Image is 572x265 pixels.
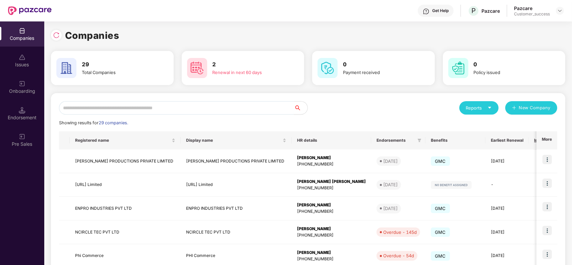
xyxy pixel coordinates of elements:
[481,8,500,14] div: Pazcare
[542,155,552,164] img: icon
[542,226,552,235] img: icon
[8,6,52,15] img: New Pazcare Logo
[514,5,550,11] div: Pazcare
[534,138,547,143] span: Issues
[536,131,557,149] th: More
[542,179,552,188] img: icon
[19,80,25,87] img: svg+xml;base64,PHN2ZyB3aWR0aD0iMjAiIGhlaWdodD0iMjAiIHZpZXdCb3g9IjAgMCAyMCAyMCIgZmlsbD0ibm9uZSIgeG...
[75,138,170,143] span: Registered name
[471,7,476,15] span: P
[19,54,25,61] img: svg+xml;base64,PHN2ZyBpZD0iSXNzdWVzX2Rpc2FibGVkIiB4bWxucz0iaHR0cDovL3d3dy53My5vcmcvMjAwMC9zdmciIH...
[181,131,292,149] th: Display name
[19,133,25,140] img: svg+xml;base64,PHN2ZyB3aWR0aD0iMjAiIGhlaWdodD0iMjAiIHZpZXdCb3g9IjAgMCAyMCAyMCIgZmlsbD0ibm9uZSIgeG...
[514,11,550,17] div: Customer_success
[542,250,552,259] img: icon
[186,138,281,143] span: Display name
[19,27,25,34] img: svg+xml;base64,PHN2ZyBpZD0iQ29tcGFuaWVzIiB4bWxucz0iaHR0cDovL3d3dy53My5vcmcvMjAwMC9zdmciIHdpZHRoPS...
[19,107,25,114] img: svg+xml;base64,PHN2ZyB3aWR0aD0iMTQuNSIgaGVpZ2h0PSIxNC41IiB2aWV3Qm94PSIwIDAgMTYgMTYiIGZpbGw9Im5vbm...
[423,8,430,15] img: svg+xml;base64,PHN2ZyBpZD0iSGVscC0zMngzMiIgeG1sbnM9Imh0dHA6Ly93d3cudzMub3JnLzIwMDAvc3ZnIiB3aWR0aD...
[542,202,552,211] img: icon
[70,131,181,149] th: Registered name
[377,138,415,143] span: Endorsements
[557,8,563,13] img: svg+xml;base64,PHN2ZyBpZD0iRHJvcGRvd24tMzJ4MzIiIHhtbG5zPSJodHRwOi8vd3d3LnczLm9yZy8yMDAwL3N2ZyIgd2...
[432,8,449,13] div: Get Help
